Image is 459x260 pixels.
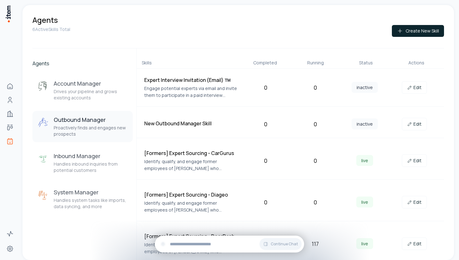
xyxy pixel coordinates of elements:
p: Handles inbound inquiries from potential customers [54,161,128,173]
a: Edit [402,118,427,130]
img: Account Manager [37,81,49,92]
button: Inbound ManagerInbound ManagerHandles inbound inquiries from potential customers [32,147,133,178]
div: 0 [293,120,338,128]
span: Continue Chat [271,242,298,247]
h4: New Outbound Manager Skill [144,120,239,127]
p: Identify, qualify, and engage former employees of [PERSON_NAME] who departed within the last 3 ye... [144,200,239,213]
h3: Account Manager [54,80,128,87]
button: Continue Chat [259,238,302,250]
img: System Manager [37,190,49,201]
button: System ManagerSystem ManagerHandles system tasks like imports, data syncing, and more [32,183,133,215]
span: inactive [352,82,378,93]
a: Settings [4,242,16,255]
h4: [Formers] Expert Sourcing - CarGurus [144,149,239,157]
button: Account ManagerAccount ManagerDrives your pipeline and grows existing accounts [32,75,133,106]
div: Running [293,60,338,66]
h2: Agents [32,60,133,67]
span: live [356,197,373,207]
div: Completed [242,60,288,66]
span: live [356,238,373,249]
p: 6 Active Skills Total [32,26,70,32]
div: Skills [142,60,238,66]
img: Inbound Manager [37,153,49,165]
a: Home [4,80,16,92]
h4: [Formers] Expert Sourcing - Diageo [144,191,239,198]
div: 0 [293,156,338,165]
div: Status [343,60,388,66]
h3: Outbound Manager [54,116,128,123]
p: Drives your pipeline and grows existing accounts [54,88,128,101]
h4: [Formers] Expert Sourcing - DoorDash [144,232,239,240]
p: Handles system tasks like imports, data syncing, and more [54,197,128,210]
div: 0 [243,120,288,128]
div: 0 [243,83,288,92]
p: Engage potential experts via email and invite them to participate in a paid interview related to ... [144,85,239,99]
div: Continue Chat [155,236,304,252]
div: 0 [243,198,288,207]
div: 0 [293,83,338,92]
div: 117 [293,239,338,248]
a: Edit [402,196,427,208]
a: Edit [402,81,427,94]
a: People [4,94,16,106]
img: Item Brain Logo [5,5,11,23]
h1: Agents [32,15,58,25]
h3: System Manager [54,188,128,196]
p: Identify, qualify, and engage former employees of [PERSON_NAME] who departed within the last 3 ye... [144,241,239,255]
a: Deals [4,121,16,134]
h4: Expert Interview Invitation (Email) ™️ [144,76,239,84]
div: Actions [394,60,439,66]
span: inactive [352,118,378,129]
a: Edit [402,154,427,167]
p: Proactively finds and engages new prospects [54,125,128,137]
a: Edit [402,237,427,250]
span: live [356,155,373,166]
div: 0 [243,156,288,165]
button: Create New Skill [392,25,444,37]
img: Outbound Manager [37,117,49,128]
a: Agents [4,135,16,147]
button: Outbound ManagerOutbound ManagerProactively finds and engages new prospects [32,111,133,142]
a: Companies [4,107,16,120]
p: Identify, qualify, and engage former employees of [PERSON_NAME] who departed within the last 3 ye... [144,158,239,172]
a: Activity [4,227,16,240]
h3: Inbound Manager [54,152,128,160]
div: 0 [293,198,338,207]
